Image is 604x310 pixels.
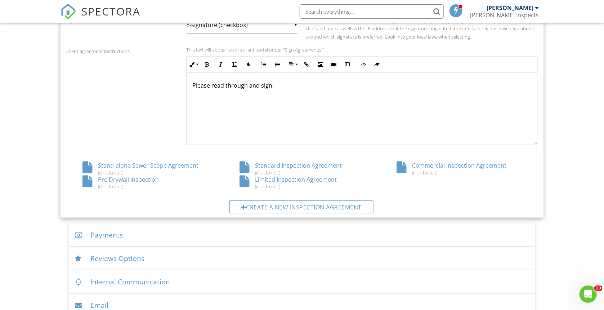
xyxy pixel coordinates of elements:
[66,200,538,214] a: Create a new inspection agreement
[580,285,597,303] iframe: Intercom live chat
[341,58,354,71] button: Insert Table
[370,58,384,71] button: Clear Formatting
[200,58,214,71] button: Bold (Ctrl+B)
[300,58,313,71] button: Insert Link (Ctrl+K)
[270,58,284,71] button: Unordered List
[240,183,364,189] div: (click to edit)
[82,183,207,189] div: (click to edit)
[470,12,539,19] div: Chris Inspects
[66,176,224,189] div: Pre Drywall Inspection
[327,58,341,71] button: Insert Video
[300,4,444,19] input: Search everything...
[187,58,200,71] button: Inline Style
[61,4,76,19] img: The Best Home Inspection Software - Spectora
[61,10,140,25] a: SPECTORA
[228,58,241,71] button: Underline (Ctrl+U)
[356,58,370,71] button: Code View
[223,176,381,189] div: Limited Inspection Agreement
[240,170,364,176] div: (click to edit)
[223,161,381,175] div: Standard Inspection Agreement
[257,58,270,71] button: Ordered List
[214,58,228,71] button: Italic (Ctrl+I)
[306,17,534,40] label: Both checkbox signatures and written signatures are legally binding for agreements. They both cap...
[69,247,535,270] div: Reviews Options
[82,170,207,176] div: (click to edit)
[241,58,255,71] button: Colors
[286,58,300,71] button: Align
[66,161,224,175] div: Stand-alone Sewer Scope Agreement
[69,270,535,294] div: Internal Communication
[381,161,538,175] div: Commercial Inspection Agreement
[487,4,533,12] div: [PERSON_NAME]
[192,81,532,89] p: Please read through and sign:
[81,4,140,19] span: SPECTORA
[186,47,538,53] p: This text will appear on the client portal under "Sign Agreement(s)"
[69,223,535,247] div: Payments
[594,285,603,291] span: 10
[313,58,327,71] button: Insert Image (Ctrl+P)
[66,48,130,54] label: Client agreement instructions
[397,170,522,176] div: (click to edit)
[229,200,373,213] div: Create a new inspection agreement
